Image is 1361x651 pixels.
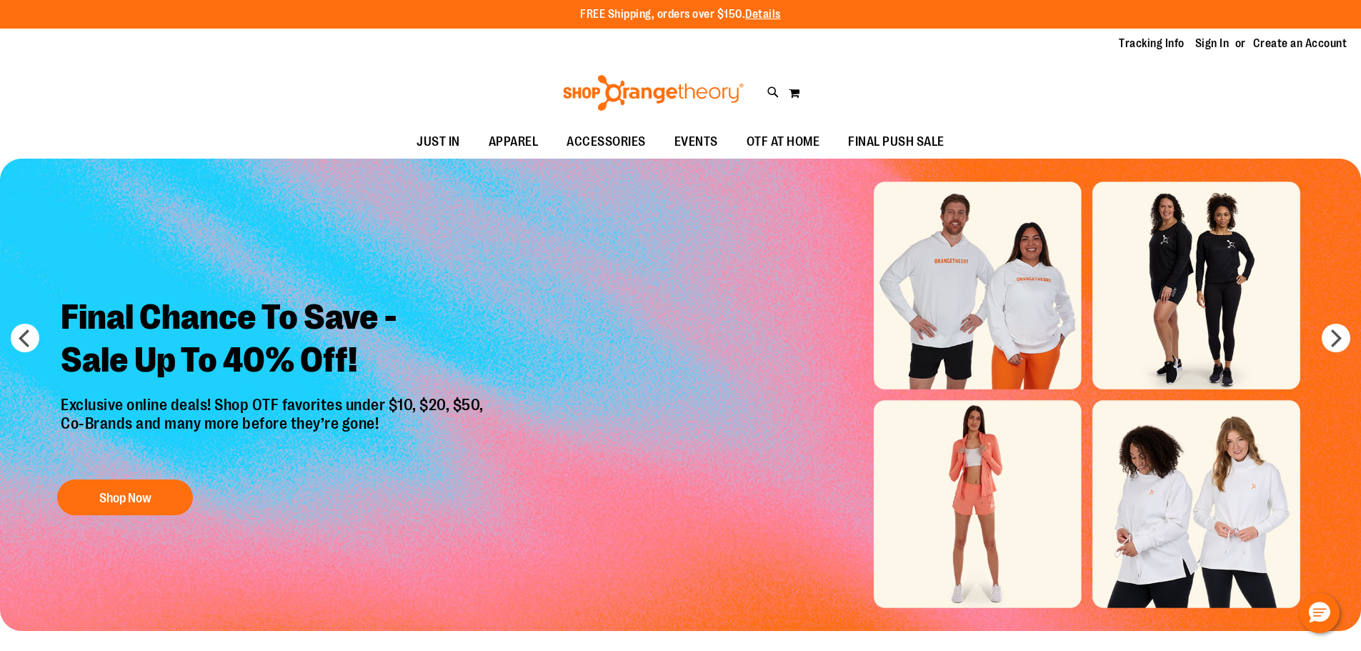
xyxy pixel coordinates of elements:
button: Hello, have a question? Let’s chat. [1300,593,1340,633]
p: Exclusive online deals! Shop OTF favorites under $10, $20, $50, Co-Brands and many more before th... [50,396,498,466]
a: ACCESSORIES [552,126,660,159]
a: Create an Account [1253,36,1347,51]
button: prev [11,324,39,352]
a: EVENTS [660,126,732,159]
a: Final Chance To Save -Sale Up To 40% Off! Exclusive online deals! Shop OTF favorites under $10, $... [50,285,498,523]
span: EVENTS [674,126,718,158]
a: Details [745,8,781,21]
a: APPAREL [474,126,553,159]
span: ACCESSORIES [567,126,646,158]
button: next [1322,324,1350,352]
img: Shop Orangetheory [561,75,746,111]
a: Tracking Info [1119,36,1185,51]
a: FINAL PUSH SALE [834,126,959,159]
a: OTF AT HOME [732,126,834,159]
span: APPAREL [489,126,539,158]
a: JUST IN [402,126,474,159]
span: OTF AT HOME [747,126,820,158]
a: Sign In [1195,36,1230,51]
span: JUST IN [417,126,460,158]
span: FINAL PUSH SALE [848,126,944,158]
p: FREE Shipping, orders over $150. [580,6,781,23]
h2: Final Chance To Save - Sale Up To 40% Off! [50,285,498,396]
button: Shop Now [57,479,193,515]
